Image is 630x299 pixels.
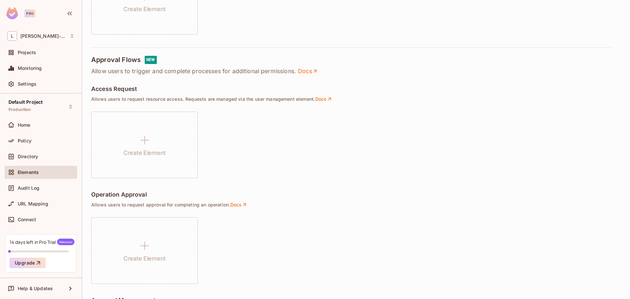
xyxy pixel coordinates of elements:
[18,201,48,206] span: URL Mapping
[7,31,17,41] span: L
[91,96,621,102] p: Allows users to request resource access. Requests are managed via the user management element .
[6,7,18,19] img: SReyMgAAAABJRU5ErkJggg==
[298,67,318,75] a: Docs
[230,202,248,208] a: Docs
[18,217,36,222] span: Connect
[123,4,166,14] h1: Create Element
[9,99,43,105] span: Default Project
[145,56,157,64] div: NEW
[57,239,74,245] span: Welcome!
[10,258,46,268] button: Upgrade
[18,185,39,191] span: Audit Log
[18,154,38,159] span: Directory
[9,107,31,112] span: Production
[123,148,166,158] h1: Create Element
[18,66,42,71] span: Monitoring
[123,254,166,264] h1: Create Element
[91,86,137,92] h5: Access Request
[91,191,147,198] h5: Operation Approval
[10,239,74,245] div: 14 days left in Pro Trial
[18,138,31,143] span: Policy
[20,33,66,39] span: Workspace: Lucas-407
[18,122,31,128] span: Home
[18,50,36,55] span: Projects
[315,96,333,102] a: Docs
[18,286,53,291] span: Help & Updates
[18,81,36,87] span: Settings
[25,10,35,17] div: Pro
[91,202,621,208] p: Allows users to request approval for completing an operation .
[18,170,39,175] span: Elements
[91,67,621,75] p: Allow users to trigger and complete processes for additional permissions.
[91,56,141,64] h4: Approval Flows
